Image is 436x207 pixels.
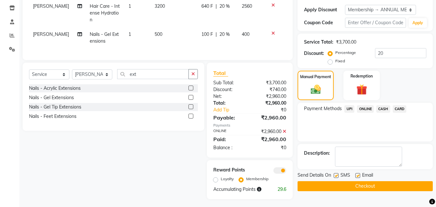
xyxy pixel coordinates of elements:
[335,50,356,56] label: Percentage
[250,135,291,143] div: ₹2,960.00
[246,176,269,182] label: Membership
[242,3,252,9] span: 2560
[128,31,131,37] span: 1
[29,104,81,110] div: Nails - Gel Tip Extensions
[409,18,427,28] button: Apply
[308,84,324,95] img: _cash.svg
[219,3,230,10] span: 20 %
[208,144,250,151] div: Balance :
[213,70,228,77] span: Total
[362,172,373,180] span: Email
[208,79,250,86] div: Sub Total:
[208,128,250,135] div: ONLINE
[250,114,291,121] div: ₹2,960.00
[298,181,433,191] button: Checkout
[33,3,69,9] span: [PERSON_NAME]
[357,105,374,113] span: ONLINE
[208,114,250,121] div: Payable:
[270,186,291,193] div: 29.6
[345,18,406,28] input: Enter Offer / Coupon Code
[208,86,250,93] div: Discount:
[155,3,165,9] span: 3200
[208,100,250,107] div: Total:
[90,31,119,44] span: Nails - Gel Extensions
[208,93,250,100] div: Net:
[350,73,373,79] label: Redemption
[353,83,370,96] img: _gift.svg
[242,31,249,37] span: 400
[304,50,324,57] div: Discount:
[304,6,345,13] div: Apply Discount
[216,3,217,10] span: |
[201,31,213,38] span: 100 F
[201,3,213,10] span: 640 F
[304,150,330,157] div: Description:
[29,113,76,120] div: Nails - Feet Extensions
[213,123,286,128] div: Payments
[29,85,81,92] div: Nails - Acrylic Extensions
[208,107,257,113] a: Add Tip
[208,186,270,193] div: Accumulating Points
[257,107,291,113] div: ₹0
[117,69,189,79] input: Search or Scan
[155,31,162,37] span: 500
[208,135,250,143] div: Paid:
[336,39,356,46] div: ₹3,700.00
[393,105,407,113] span: CARD
[90,3,120,23] span: Hair Care - Intense Hydration
[250,93,291,100] div: ₹2,960.00
[300,74,331,80] label: Manual Payment
[216,31,217,38] span: |
[221,176,234,182] label: Loyalty
[298,172,331,180] span: Send Details On
[29,94,74,101] div: Nails - Gel Extensions
[376,105,390,113] span: CASH
[250,144,291,151] div: ₹0
[208,167,250,174] div: Reward Points
[340,172,350,180] span: SMS
[219,31,230,38] span: 20 %
[304,19,345,26] div: Coupon Code
[250,128,291,135] div: ₹2,960.00
[128,3,131,9] span: 1
[250,100,291,107] div: ₹2,960.00
[304,39,333,46] div: Service Total:
[33,31,69,37] span: [PERSON_NAME]
[304,105,342,112] span: Payment Methods
[344,105,354,113] span: UPI
[250,79,291,86] div: ₹3,700.00
[335,58,345,64] label: Fixed
[250,86,291,93] div: ₹740.00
